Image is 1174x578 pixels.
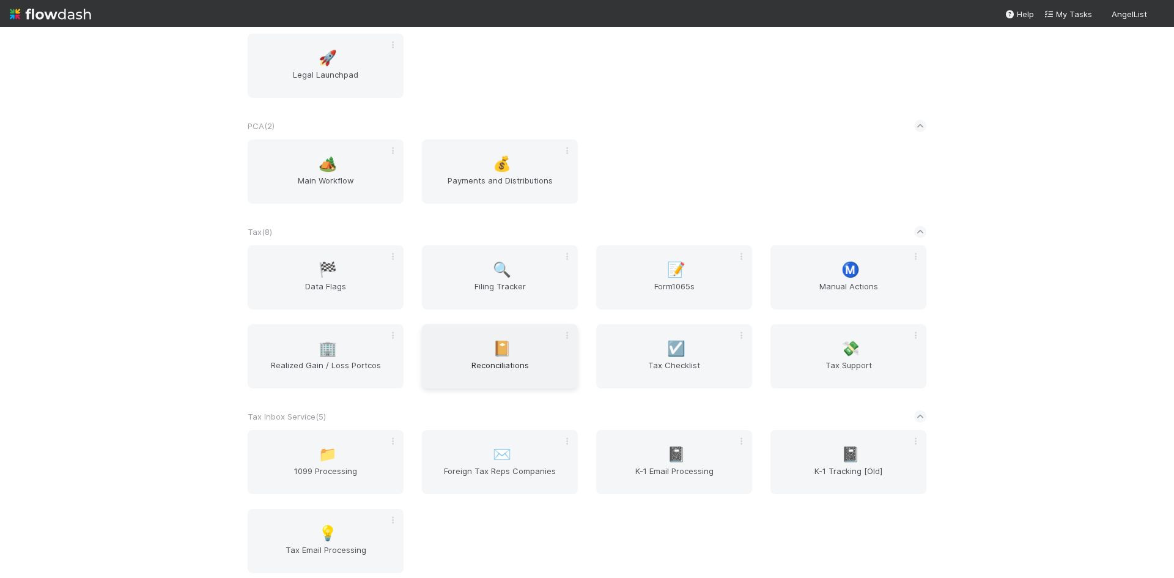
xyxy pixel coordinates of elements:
[770,245,926,309] a: Ⓜ️Manual Actions
[253,359,399,383] span: Realized Gain / Loss Portcos
[248,430,404,494] a: 📁1099 Processing
[596,245,752,309] a: 📝Form1065s
[1152,9,1164,21] img: avatar_e41e7ae5-e7d9-4d8d-9f56-31b0d7a2f4fd.png
[422,324,578,388] a: 📔Reconciliations
[427,359,573,383] span: Reconciliations
[775,465,921,489] span: K-1 Tracking [Old]
[319,50,337,66] span: 🚀
[667,446,685,462] span: 📓
[841,341,860,357] span: 💸
[493,341,511,357] span: 📔
[319,156,337,172] span: 🏕️
[667,341,685,357] span: ☑️
[841,446,860,462] span: 📓
[493,446,511,462] span: ✉️
[422,245,578,309] a: 🔍Filing Tracker
[253,174,399,199] span: Main Workflow
[248,245,404,309] a: 🏁Data Flags
[10,4,91,24] img: logo-inverted-e16ddd16eac7371096b0.svg
[770,324,926,388] a: 💸Tax Support
[319,262,337,278] span: 🏁
[667,262,685,278] span: 📝
[775,280,921,305] span: Manual Actions
[319,341,337,357] span: 🏢
[427,280,573,305] span: Filing Tracker
[770,430,926,494] a: 📓K-1 Tracking [Old]
[253,280,399,305] span: Data Flags
[601,280,747,305] span: Form1065s
[601,359,747,383] span: Tax Checklist
[248,34,404,98] a: 🚀Legal Launchpad
[601,465,747,489] span: K-1 Email Processing
[493,156,511,172] span: 💰
[253,465,399,489] span: 1099 Processing
[253,69,399,93] span: Legal Launchpad
[248,324,404,388] a: 🏢Realized Gain / Loss Portcos
[422,430,578,494] a: ✉️Foreign Tax Reps Companies
[427,465,573,489] span: Foreign Tax Reps Companies
[319,525,337,541] span: 💡
[493,262,511,278] span: 🔍
[1112,9,1147,19] span: AngelList
[248,121,275,131] span: PCA ( 2 )
[248,139,404,204] a: 🏕️Main Workflow
[775,359,921,383] span: Tax Support
[1044,8,1092,20] a: My Tasks
[253,544,399,568] span: Tax Email Processing
[596,324,752,388] a: ☑️Tax Checklist
[841,262,860,278] span: Ⓜ️
[248,412,326,421] span: Tax Inbox Service ( 5 )
[422,139,578,204] a: 💰Payments and Distributions
[1044,9,1092,19] span: My Tasks
[596,430,752,494] a: 📓K-1 Email Processing
[427,174,573,199] span: Payments and Distributions
[248,509,404,573] a: 💡Tax Email Processing
[319,446,337,462] span: 📁
[1005,8,1034,20] div: Help
[248,227,272,237] span: Tax ( 8 )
